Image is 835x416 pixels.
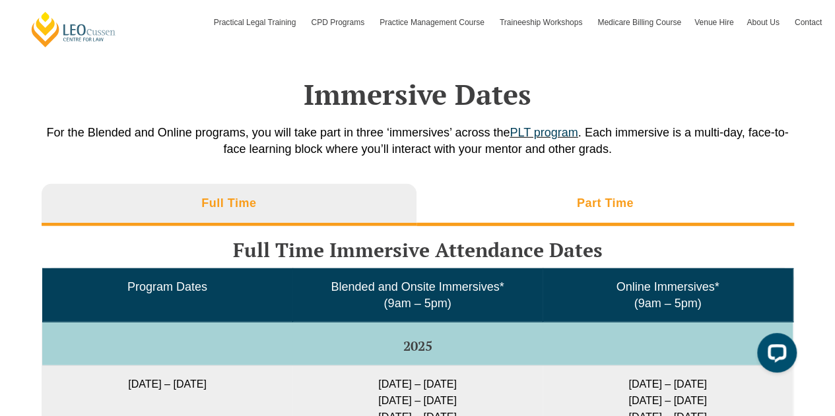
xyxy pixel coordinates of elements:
[48,339,787,353] h5: 2025
[788,3,828,42] a: Contact
[510,126,578,139] a: PLT program
[207,3,305,42] a: Practical Legal Training
[577,196,634,211] h3: Part Time
[373,3,493,42] a: Practice Management Course
[42,78,794,111] h2: Immersive Dates
[591,3,688,42] a: Medicare Billing Course
[42,125,794,158] p: For the Blended and Online programs, you will take part in three ‘immersives’ across the . Each i...
[740,3,787,42] a: About Us
[331,280,504,310] span: Blended and Onsite Immersives* (9am – 5pm)
[304,3,373,42] a: CPD Programs
[127,280,207,293] span: Program Dates
[493,3,591,42] a: Traineeship Workshops
[747,328,802,383] iframe: LiveChat chat widget
[42,239,794,261] h3: Full Time Immersive Attendance Dates
[30,11,117,48] a: [PERSON_NAME] Centre for Law
[688,3,740,42] a: Venue Hire
[616,280,719,310] span: Online Immersives* (9am – 5pm)
[201,196,256,211] h3: Full Time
